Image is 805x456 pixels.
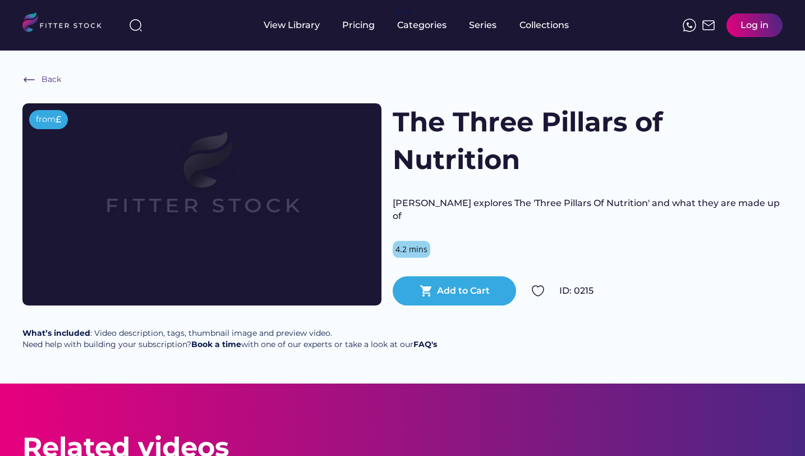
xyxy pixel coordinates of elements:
[191,339,241,349] a: Book a time
[393,103,685,179] h1: The Three Pillars of Nutrition
[36,114,56,125] div: from
[42,74,61,85] div: Back
[413,339,437,349] a: FAQ's
[740,19,769,31] div: Log in
[519,19,569,31] div: Collections
[683,19,696,32] img: meteor-icons_whatsapp%20%281%29.svg
[437,285,490,297] div: Add to Cart
[22,73,36,86] img: Frame%20%286%29.svg
[397,19,447,31] div: Categories
[395,244,427,255] div: 4.2 mins
[56,113,61,126] div: £
[264,19,320,31] div: View Library
[397,6,412,17] div: fvck
[129,19,142,32] img: search-normal%203.svg
[469,19,497,31] div: Series
[22,328,437,350] div: : Video description, tags, thumbnail image and preview video. Need help with building your subscr...
[342,19,375,31] div: Pricing
[559,285,783,297] div: ID: 0215
[58,103,346,265] img: Frame%2079%20%281%29.svg
[702,19,715,32] img: Frame%2051.svg
[393,197,783,222] div: [PERSON_NAME] explores The 'Three Pillars Of Nutrition' and what they are made up of
[22,328,90,338] strong: What’s included
[531,284,545,298] img: Group%201000002324.svg
[22,12,111,35] img: LOGO.svg
[420,284,433,298] button: shopping_cart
